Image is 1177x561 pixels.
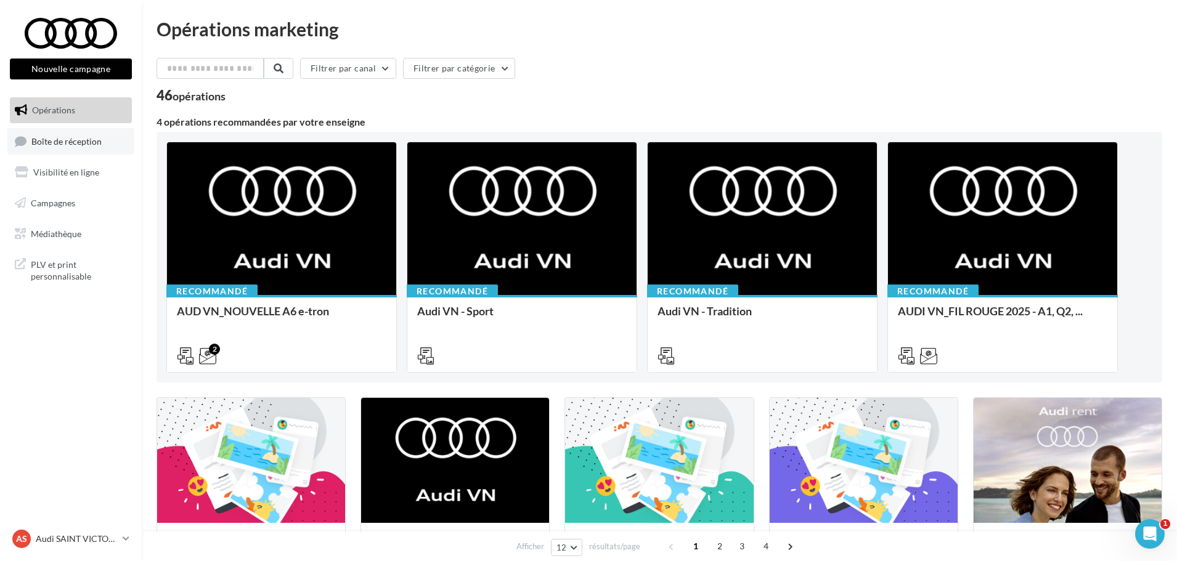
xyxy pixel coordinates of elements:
button: Filtrer par catégorie [403,58,515,79]
iframe: Intercom live chat [1135,519,1165,549]
p: Audi SAINT VICTORET [36,533,118,545]
span: Médiathèque [31,228,81,238]
span: 1 [686,536,706,556]
button: Filtrer par canal [300,58,396,79]
a: Boîte de réception [7,128,134,155]
span: 1 [1160,519,1170,529]
div: Opérations marketing [157,20,1162,38]
span: Audi VN - Sport [417,304,494,318]
a: Visibilité en ligne [7,159,134,185]
span: 12 [556,543,567,552]
span: 4 [756,536,776,556]
a: AS Audi SAINT VICTORET [10,527,132,551]
span: Afficher [516,541,544,552]
div: 4 opérations recommandées par votre enseigne [157,117,1162,127]
div: Recommandé [887,285,979,298]
span: Campagnes [31,198,75,208]
div: Recommandé [647,285,738,298]
button: 12 [551,539,582,556]
span: Opérations [32,105,75,115]
span: AS [16,533,27,545]
div: opérations [173,91,226,102]
span: 3 [732,536,752,556]
div: Recommandé [407,285,498,298]
button: Nouvelle campagne [10,59,132,79]
span: Boîte de réception [31,135,102,146]
span: Audi VN - Tradition [658,304,752,318]
div: Recommandé [166,285,258,298]
a: Médiathèque [7,221,134,247]
a: Campagnes [7,190,134,216]
div: 2 [209,344,220,355]
a: Opérations [7,97,134,123]
span: 2 [710,536,730,556]
div: 46 [157,89,226,102]
span: AUD VN_NOUVELLE A6 e-tron [177,304,329,318]
a: PLV et print personnalisable [7,251,134,288]
span: PLV et print personnalisable [31,256,127,283]
span: AUDI VN_FIL ROUGE 2025 - A1, Q2, ... [898,304,1083,318]
span: résultats/page [589,541,640,552]
span: Visibilité en ligne [33,167,99,177]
